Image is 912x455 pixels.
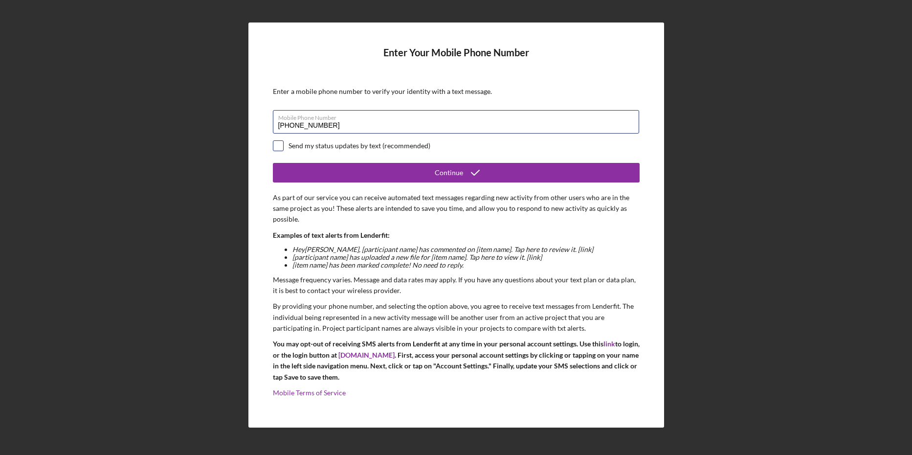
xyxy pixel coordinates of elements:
p: As part of our service you can receive automated text messages regarding new activity from other ... [273,192,640,225]
p: By providing your phone number, and selecting the option above, you agree to receive text message... [273,301,640,334]
p: You may opt-out of receiving SMS alerts from Lenderfit at any time in your personal account setti... [273,339,640,383]
a: link [603,340,615,348]
li: [participant name] has uploaded a new file for [item name]. Tap here to view it. [link] [292,253,640,261]
a: Mobile Terms of Service [273,388,346,397]
p: Examples of text alerts from Lenderfit: [273,230,640,241]
button: Continue [273,163,640,182]
li: Hey [PERSON_NAME] , [participant name] has commented on [item name]. Tap here to review it. [link] [292,246,640,253]
div: Send my status updates by text (recommended) [289,142,430,150]
div: Enter a mobile phone number to verify your identity with a text message. [273,88,640,95]
div: Continue [435,163,463,182]
p: Message frequency varies. Message and data rates may apply. If you have any questions about your ... [273,274,640,296]
li: [item name] has been marked complete! No need to reply. [292,261,640,269]
h4: Enter Your Mobile Phone Number [273,47,640,73]
a: [DOMAIN_NAME] [338,351,395,359]
label: Mobile Phone Number [278,111,639,121]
